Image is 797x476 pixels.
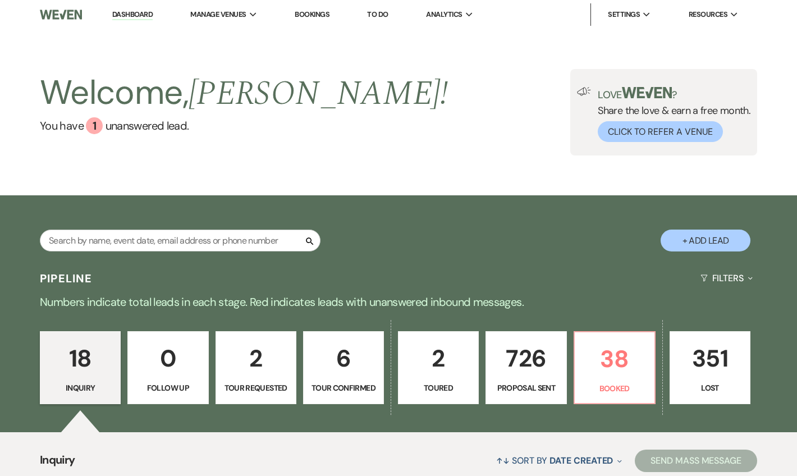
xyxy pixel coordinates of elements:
span: Analytics [426,9,462,20]
span: Settings [608,9,640,20]
p: Proposal Sent [493,382,559,394]
span: [PERSON_NAME] ! [189,68,448,120]
input: Search by name, event date, email address or phone number [40,230,320,251]
a: 726Proposal Sent [485,331,566,404]
p: 726 [493,340,559,377]
p: Toured [405,382,471,394]
a: 351Lost [670,331,750,404]
p: 38 [581,340,648,378]
a: Bookings [295,10,329,19]
a: 38Booked [574,331,656,404]
p: 2 [405,340,471,377]
p: Inquiry [47,382,113,394]
span: ↑↓ [496,455,510,466]
div: 1 [86,117,103,134]
img: Weven Logo [40,3,82,26]
span: Resources [689,9,727,20]
a: 18Inquiry [40,331,121,404]
a: 6Tour Confirmed [303,331,384,404]
p: 18 [47,340,113,377]
h3: Pipeline [40,271,93,286]
p: Love ? [598,87,750,100]
a: To Do [367,10,388,19]
p: Tour Requested [223,382,289,394]
div: Share the love & earn a free month. [591,87,750,142]
a: 2Toured [398,331,479,404]
a: 0Follow Up [127,331,208,404]
button: Sort By Date Created [492,446,626,475]
p: Follow Up [135,382,201,394]
a: You have 1 unanswered lead. [40,117,448,134]
a: Dashboard [112,10,153,20]
button: Filters [696,263,757,293]
span: Date Created [549,455,613,466]
button: Click to Refer a Venue [598,121,723,142]
p: 0 [135,340,201,377]
img: weven-logo-green.svg [622,87,672,98]
p: 6 [310,340,377,377]
p: Lost [677,382,743,394]
p: 2 [223,340,289,377]
p: Tour Confirmed [310,382,377,394]
p: Booked [581,382,648,395]
span: Manage Venues [190,9,246,20]
button: Send Mass Message [635,450,757,472]
p: 351 [677,340,743,377]
img: loud-speaker-illustration.svg [577,87,591,96]
a: 2Tour Requested [216,331,296,404]
h2: Welcome, [40,69,448,117]
button: + Add Lead [661,230,750,251]
span: Inquiry [40,451,75,475]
